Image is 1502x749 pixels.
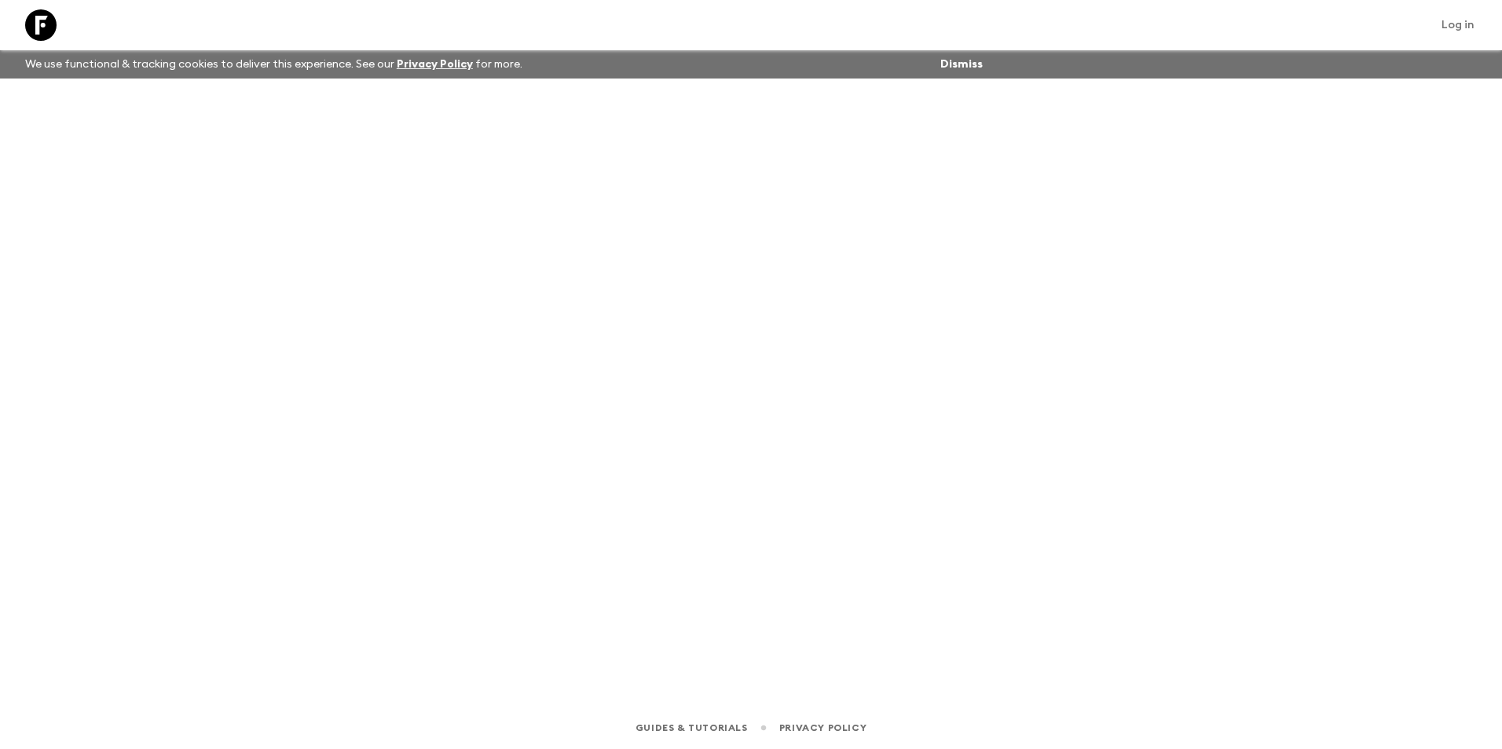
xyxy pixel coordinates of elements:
button: Dismiss [936,53,987,75]
a: Log in [1433,14,1483,36]
a: Privacy Policy [779,719,866,736]
a: Guides & Tutorials [636,719,748,736]
a: Privacy Policy [397,59,473,70]
p: We use functional & tracking cookies to deliver this experience. See our for more. [19,50,529,79]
